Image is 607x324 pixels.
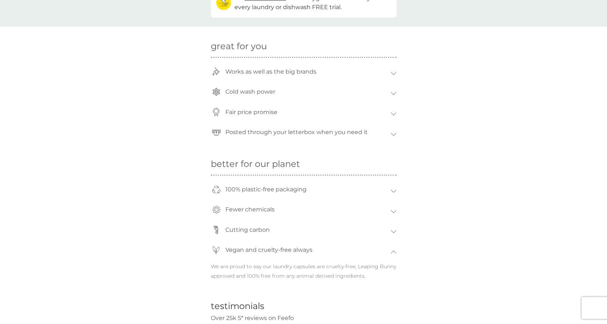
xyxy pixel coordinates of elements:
img: cold_wash_power.svg [213,88,220,96]
img: coin-icon.svg [212,108,220,116]
p: Cold wash power [222,83,279,100]
img: recycle-icon.svg [212,185,221,194]
img: trophey-icon.svg [212,67,220,76]
img: co2-icon.svg [212,226,220,234]
p: Fewer chemicals [222,201,278,218]
h2: testimonials [211,301,397,312]
p: We are proud to say our laundry capsules are cruelty-free, Leaping Bunny approved and 100% free f... [211,262,397,286]
p: Over 25k 5* reviews on Feefo [211,313,397,323]
p: Works as well as the big brands [222,63,320,80]
h2: great for you [211,41,397,52]
p: Vegan and cruelty-free always [222,242,316,258]
h2: better for our planet [211,159,397,169]
img: letterbox-icon.svg [212,128,221,137]
p: Posted through your letterbox when you need it [222,124,371,141]
img: chemicals-icon.svg [212,206,221,214]
p: 100% plastic-free packaging [222,181,310,198]
p: Cutting carbon [222,222,273,238]
img: vegan-icon.svg [212,246,220,254]
p: Fair price promise [222,104,281,121]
